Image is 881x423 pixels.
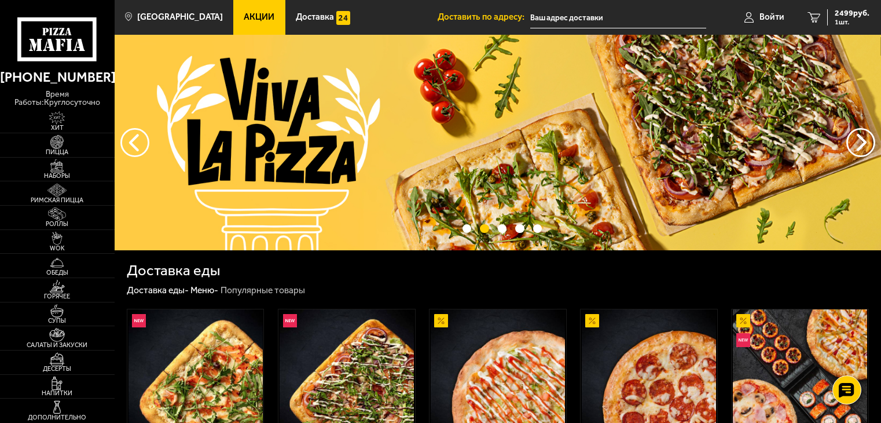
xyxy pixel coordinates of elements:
[221,285,305,297] div: Популярные товары
[438,13,530,21] span: Доставить по адресу:
[190,285,218,296] a: Меню-
[498,224,506,233] button: точки переключения
[283,314,297,328] img: Новинка
[336,11,350,25] img: 15daf4d41897b9f0e9f617042186c801.svg
[736,314,750,328] img: Акционный
[120,128,149,157] button: следующий
[759,13,784,21] span: Войти
[515,224,524,233] button: точки переключения
[132,314,146,328] img: Новинка
[835,9,869,17] span: 2499 руб.
[835,19,869,25] span: 1 шт.
[137,13,223,21] span: [GEOGRAPHIC_DATA]
[585,314,599,328] img: Акционный
[480,224,489,233] button: точки переключения
[296,13,334,21] span: Доставка
[736,333,750,347] img: Новинка
[244,13,274,21] span: Акции
[434,314,448,328] img: Акционный
[846,128,875,157] button: предыдущий
[530,7,706,28] input: Ваш адрес доставки
[127,263,220,278] h1: Доставка еды
[533,224,542,233] button: точки переключения
[127,285,189,296] a: Доставка еды-
[462,224,471,233] button: точки переключения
